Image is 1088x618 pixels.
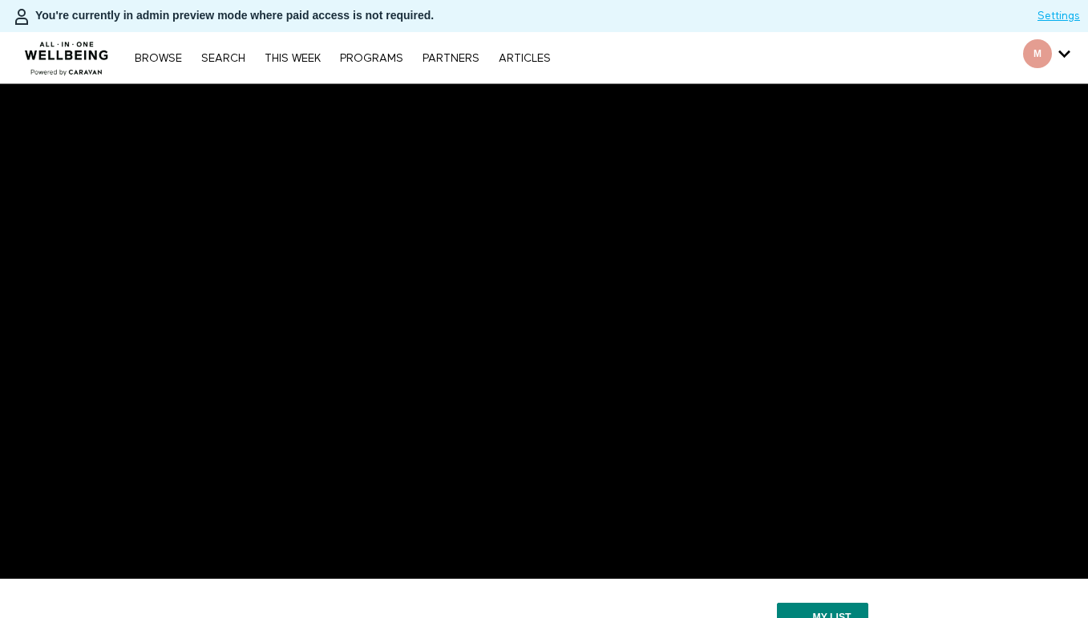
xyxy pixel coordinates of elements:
a: Settings [1037,8,1080,24]
nav: Primary [127,50,558,66]
img: CARAVAN [18,30,115,78]
a: ARTICLES [491,53,559,64]
div: Secondary [1011,32,1082,83]
a: Search [193,53,253,64]
a: PROGRAMS [332,53,411,64]
img: person-bdfc0eaa9744423c596e6e1c01710c89950b1dff7c83b5d61d716cfd8139584f.svg [12,7,31,26]
a: THIS WEEK [257,53,329,64]
a: PARTNERS [415,53,487,64]
a: Browse [127,53,190,64]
